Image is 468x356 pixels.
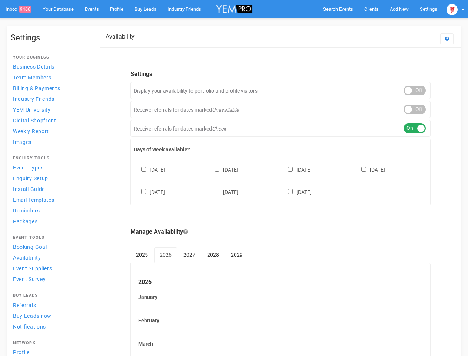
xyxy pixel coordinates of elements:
a: Booking Goal [11,242,92,252]
a: Event Suppliers [11,263,92,273]
label: March [138,340,423,347]
a: 2029 [225,247,248,262]
a: 2028 [202,247,225,262]
div: Display your availability to portfolio and profile visitors [130,82,431,99]
legend: Settings [130,70,431,79]
a: Event Survey [11,274,92,284]
h4: Event Tools [13,235,90,240]
label: January [138,293,423,301]
label: February [138,317,423,324]
span: Team Members [13,75,51,80]
a: Team Members [11,72,92,82]
span: Clients [364,6,379,12]
a: 2026 [154,247,177,263]
span: Event Suppliers [13,266,52,271]
span: Search Events [323,6,353,12]
span: Email Templates [13,197,54,203]
a: Packages [11,216,92,226]
span: Event Survey [13,276,46,282]
span: Add New [390,6,409,12]
a: Referrals [11,300,92,310]
h2: Availability [106,33,135,40]
span: Notifications [13,324,46,330]
a: Buy Leads now [11,311,92,321]
img: open-uri20250107-2-1pbi2ie [447,4,458,15]
h4: Enquiry Tools [13,156,90,161]
a: 2025 [130,247,153,262]
h1: Settings [11,33,92,42]
a: Availability [11,253,92,263]
span: Packages [13,218,38,224]
h4: Network [13,341,90,345]
a: Industry Friends [11,94,92,104]
span: Business Details [13,64,54,70]
a: Billing & Payments [11,83,92,93]
legend: 2026 [138,278,423,287]
span: Enquiry Setup [13,175,48,181]
span: Install Guide [13,186,45,192]
input: [DATE] [215,189,219,194]
span: Images [13,139,31,145]
input: [DATE] [215,167,219,172]
input: [DATE] [361,167,366,172]
span: Booking Goal [13,244,47,250]
a: Weekly Report [11,126,92,136]
a: 2027 [178,247,201,262]
em: Unavailable [212,107,239,113]
a: YEM University [11,105,92,115]
h4: Buy Leads [13,293,90,298]
span: Reminders [13,208,40,214]
label: Days of week available? [134,146,427,153]
label: [DATE] [207,188,238,196]
label: [DATE] [354,165,385,174]
legend: Manage Availability [130,228,431,236]
label: [DATE] [134,165,165,174]
a: Digital Shopfront [11,115,92,125]
a: Reminders [11,205,92,215]
input: [DATE] [141,189,146,194]
input: [DATE] [288,167,293,172]
a: Business Details [11,62,92,72]
span: Billing & Payments [13,85,60,91]
input: [DATE] [288,189,293,194]
label: [DATE] [207,165,238,174]
span: Availability [13,255,41,261]
em: Check [212,126,226,132]
span: Event Types [13,165,44,171]
span: Digital Shopfront [13,118,56,123]
a: Images [11,137,92,147]
label: [DATE] [281,165,312,174]
span: Weekly Report [13,128,49,134]
div: Receive referrals for dates marked [130,101,431,118]
a: Event Types [11,162,92,172]
span: YEM University [13,107,51,113]
a: Enquiry Setup [11,173,92,183]
a: Notifications [11,322,92,332]
label: [DATE] [281,188,312,196]
a: Install Guide [11,184,92,194]
label: [DATE] [134,188,165,196]
a: Email Templates [11,195,92,205]
h4: Your Business [13,55,90,60]
div: Receive referrals for dates marked [130,120,431,137]
input: [DATE] [141,167,146,172]
span: 9466 [19,6,31,13]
